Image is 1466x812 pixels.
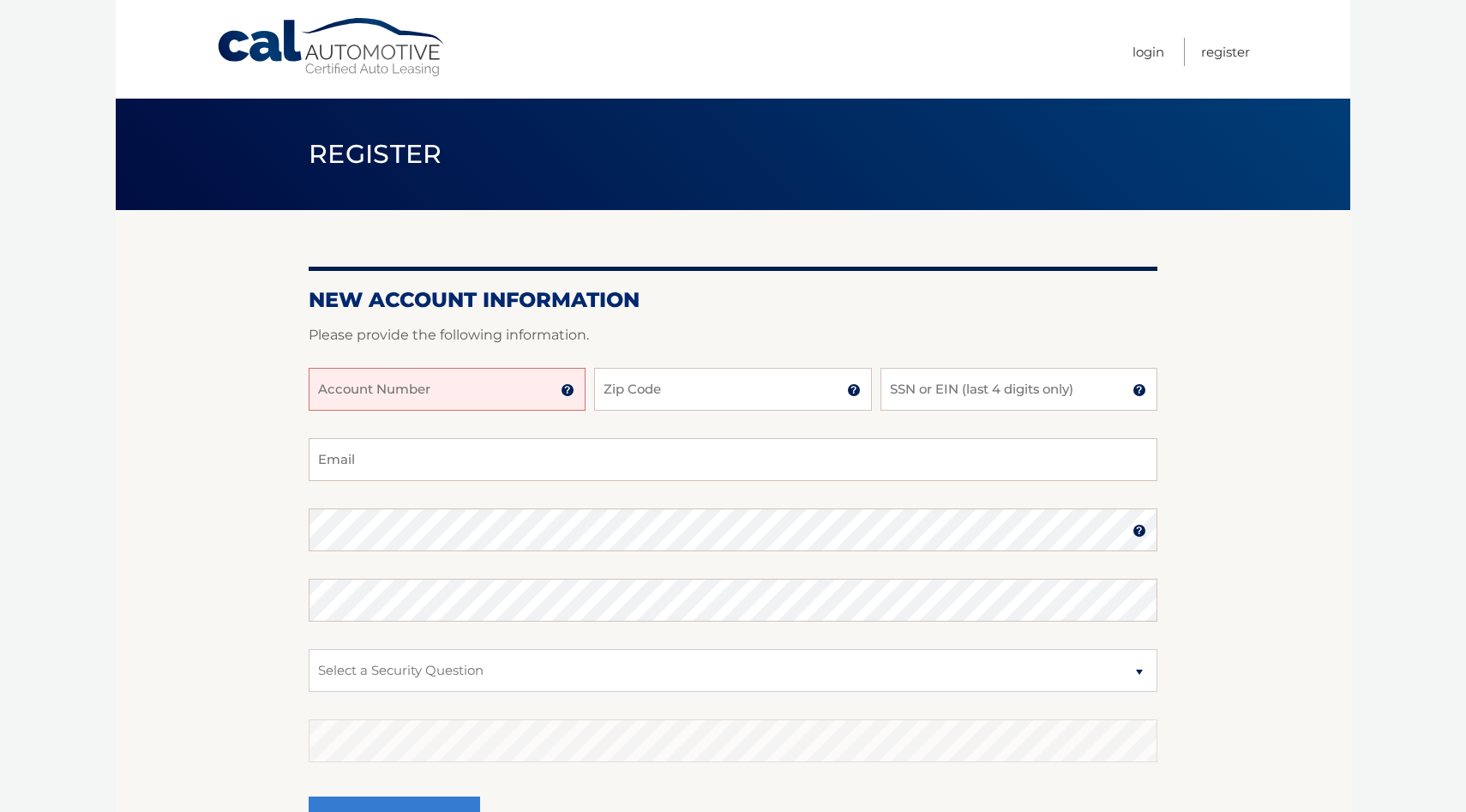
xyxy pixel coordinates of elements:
[880,368,1157,411] input: SSN or EIN (last 4 digits only)
[309,323,1157,347] p: Please provide the following information.
[216,17,448,78] a: Cal Automotive
[1201,38,1250,66] a: Register
[309,138,442,170] span: Register
[309,438,1157,481] input: Email
[1133,383,1146,397] img: tooltip.svg
[561,383,574,397] img: tooltip.svg
[309,368,586,411] input: Account Number
[594,368,871,411] input: Zip Code
[1133,524,1146,538] img: tooltip.svg
[1133,38,1164,66] a: Login
[847,383,861,397] img: tooltip.svg
[309,287,1157,313] h2: New Account Information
